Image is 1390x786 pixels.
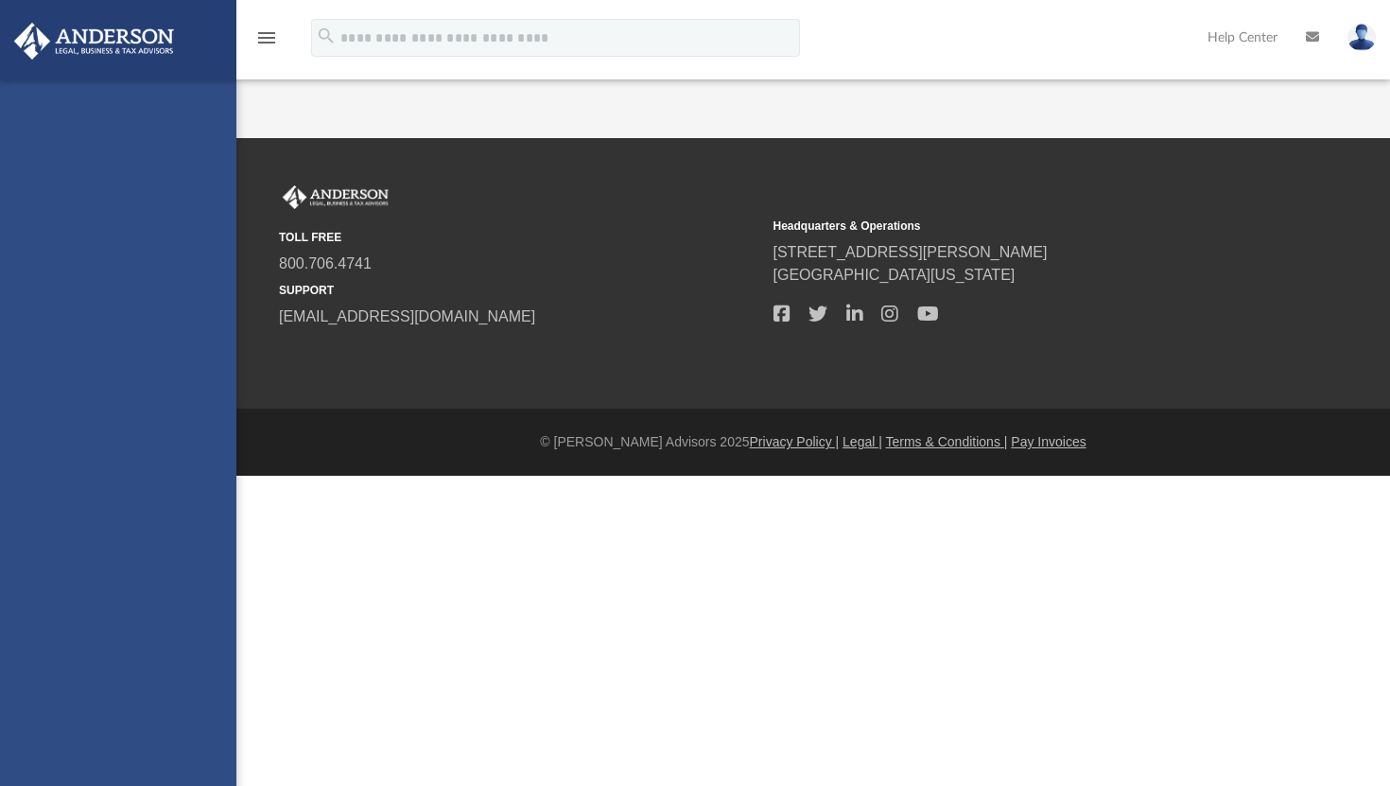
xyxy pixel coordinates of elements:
[255,36,278,49] a: menu
[279,308,535,324] a: [EMAIL_ADDRESS][DOMAIN_NAME]
[316,26,337,46] i: search
[773,218,1255,235] small: Headquarters & Operations
[886,434,1008,449] a: Terms & Conditions |
[750,434,840,449] a: Privacy Policy |
[773,267,1016,283] a: [GEOGRAPHIC_DATA][US_STATE]
[1011,434,1086,449] a: Pay Invoices
[843,434,882,449] a: Legal |
[773,244,1048,260] a: [STREET_ADDRESS][PERSON_NAME]
[1347,24,1376,51] img: User Pic
[279,185,392,210] img: Anderson Advisors Platinum Portal
[279,255,372,271] a: 800.706.4741
[9,23,180,60] img: Anderson Advisors Platinum Portal
[255,26,278,49] i: menu
[279,282,760,299] small: SUPPORT
[236,432,1390,452] div: © [PERSON_NAME] Advisors 2025
[279,229,760,246] small: TOLL FREE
